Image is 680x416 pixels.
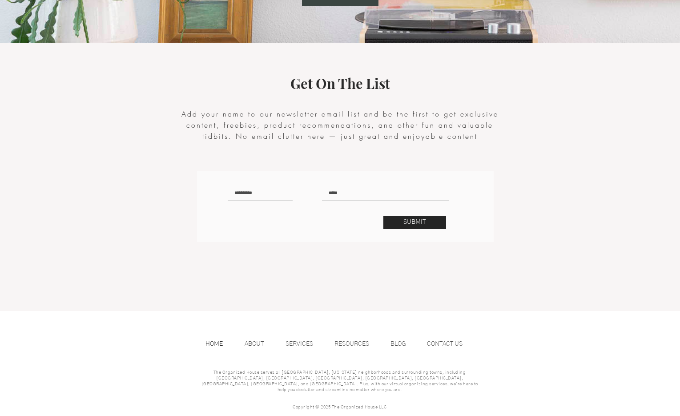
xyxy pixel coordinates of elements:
[386,337,410,351] p: BLOG
[293,405,386,409] span: Copyright © 2025 The Organized House LLC
[383,216,446,229] button: SUBMIT
[330,337,374,351] p: RESOURCES
[281,337,318,351] p: SERVICES
[201,370,478,392] span: The Organized House serves all [GEOGRAPHIC_DATA], [US_STATE] neighborhoods and surrounding towns,...
[386,337,422,351] a: BLOG
[422,337,479,351] a: CONTACT US
[181,109,499,141] span: Add your name to our newsletter email list and be the first to get exclusive content, freebies, p...
[240,337,281,351] a: ABOUT
[201,337,479,351] nav: Site
[422,337,467,351] p: CONTACT US
[281,337,330,351] a: SERVICES
[201,337,227,351] p: HOME
[240,337,268,351] p: ABOUT
[330,337,386,351] a: RESOURCES
[403,218,426,227] span: SUBMIT
[201,337,240,351] a: HOME
[290,74,390,93] span: Get On The List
